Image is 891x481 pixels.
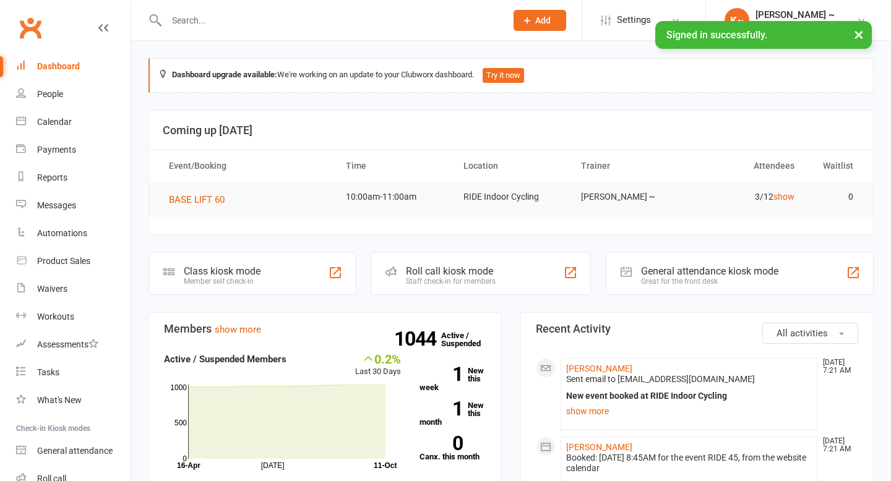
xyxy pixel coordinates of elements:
div: Workouts [37,312,74,321]
div: Roll call kiosk mode [406,265,496,277]
div: Assessments [37,339,98,349]
div: General attendance [37,446,113,456]
div: Staff check-in for members [406,277,496,286]
div: Product Sales [37,256,90,266]
td: RIDE Indoor Cycling [452,182,570,211]
strong: 1 [420,399,463,418]
button: BASE LIFT 60 [169,192,233,207]
td: 10:00am-11:00am [335,182,452,211]
button: Try it now [483,68,524,83]
a: Waivers [16,275,131,303]
a: Tasks [16,359,131,386]
a: 1New this month [420,401,486,426]
div: General attendance kiosk mode [641,265,778,277]
span: Signed in successfully. [666,29,767,41]
a: Messages [16,192,131,219]
a: General attendance kiosk mode [16,437,131,465]
div: Calendar [37,117,72,127]
input: Search... [163,12,497,29]
a: 1044Active / Suspended [441,322,496,357]
span: Settings [617,6,651,34]
a: Dashboard [16,53,131,80]
a: [PERSON_NAME] [566,442,632,452]
div: 0.2% [355,352,401,365]
a: Assessments [16,331,131,359]
th: Waitlist [806,150,864,182]
a: Workouts [16,303,131,331]
th: Event/Booking [158,150,335,182]
a: People [16,80,131,108]
h3: Recent Activity [536,323,858,335]
div: [PERSON_NAME] ~ [755,9,835,20]
a: What's New [16,386,131,414]
strong: 1044 [394,330,441,348]
div: Member self check-in [184,277,260,286]
div: K~ [725,8,749,33]
a: Product Sales [16,247,131,275]
div: Great for the front desk [641,277,778,286]
a: 0Canx. this month [420,436,486,461]
div: Messages [37,200,76,210]
td: 0 [806,182,864,211]
div: Reports [37,172,67,182]
td: 3/12 [687,182,805,211]
time: [DATE] 7:21 AM [817,437,858,453]
a: Reports [16,164,131,192]
div: RIDE Indoor Cycling [755,20,835,32]
button: × [848,21,870,48]
div: People [37,89,63,99]
strong: Active / Suspended Members [164,354,286,365]
span: BASE LIFT 60 [169,194,225,205]
h3: Members [164,323,486,335]
div: Tasks [37,367,59,377]
span: All activities [777,328,828,339]
h3: Coming up [DATE] [163,124,859,137]
strong: 1 [420,365,463,383]
div: We're working on an update to your Clubworx dashboard. [148,58,874,93]
div: Last 30 Days [355,352,401,378]
time: [DATE] 7:21 AM [817,359,858,375]
strong: 0 [420,434,463,453]
a: Automations [16,219,131,247]
div: Waivers [37,284,67,294]
th: Attendees [687,150,805,182]
strong: Dashboard upgrade available: [172,70,277,79]
span: Add [535,15,551,25]
a: [PERSON_NAME] [566,364,632,373]
a: show more [215,324,261,335]
div: Booked: [DATE] 8:45AM for the event RIDE 45, from the website calendar [566,453,812,474]
div: New event booked at RIDE Indoor Cycling [566,391,812,401]
div: Class kiosk mode [184,265,260,277]
th: Location [452,150,570,182]
button: Add [514,10,566,31]
button: All activities [762,323,858,344]
a: Clubworx [15,12,46,43]
div: Payments [37,145,76,155]
th: Trainer [570,150,687,182]
a: Calendar [16,108,131,136]
td: [PERSON_NAME] ~ [570,182,687,211]
a: Payments [16,136,131,164]
div: What's New [37,395,82,405]
span: Sent email to [EMAIL_ADDRESS][DOMAIN_NAME] [566,374,755,384]
div: Automations [37,228,87,238]
a: show more [566,402,812,420]
div: Dashboard [37,61,80,71]
a: show [773,192,794,202]
a: 1New this week [420,367,486,391]
th: Time [335,150,452,182]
